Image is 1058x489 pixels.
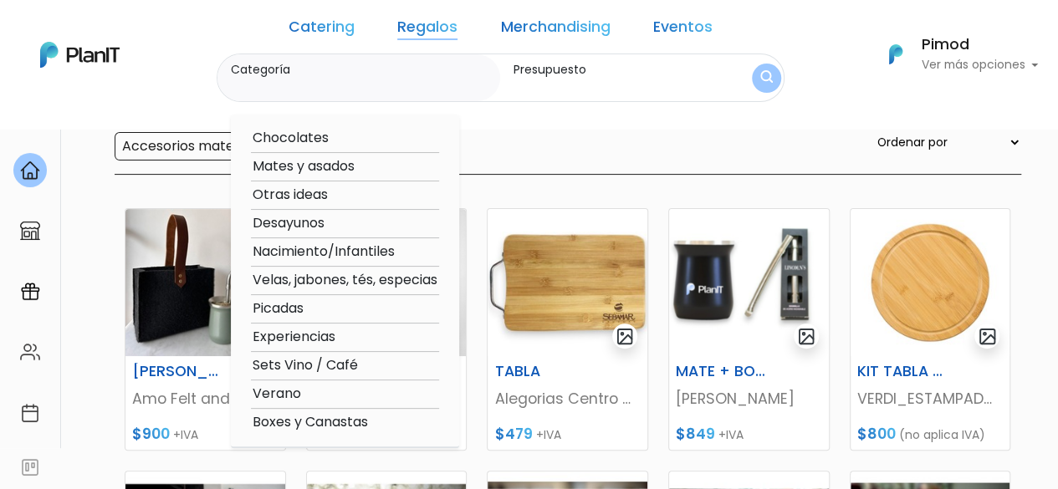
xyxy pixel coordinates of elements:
span: +IVA [718,426,744,443]
option: Sets Vino / Café [251,355,439,376]
p: [PERSON_NAME] [676,388,822,410]
a: gallery-light KIT TABLA + CUBIERTOS VERDI_ESTAMPADOS $800 (no aplica IVA) [850,208,1011,451]
span: +IVA [535,426,560,443]
option: Desayunos [251,213,439,234]
h6: TABLA [484,363,595,380]
img: thumb_Captura_de_pantalla_2025-03-14_094135.png [669,209,829,356]
img: gallery-light [797,327,816,346]
a: Regalos [397,20,457,40]
a: Eventos [653,20,713,40]
span: (no aplica IVA) [899,426,985,443]
span: $800 [857,424,896,444]
img: marketplace-4ceaa7011d94191e9ded77b95e3339b90024bf715f7c57f8cf31f2d8c509eaba.svg [20,221,40,241]
option: Velas, jabones, tés, especias [251,270,439,291]
img: gallery-light [978,327,997,346]
span: $900 [132,424,170,444]
img: search_button-432b6d5273f82d61273b3651a40e1bd1b912527efae98b1b7a1b2c0702e16a8d.svg [760,70,773,86]
h6: Pimod [921,38,1038,53]
a: gallery-light MATE + BOMBILLA [PERSON_NAME] $849 +IVA [668,208,830,451]
img: people-662611757002400ad9ed0e3c099ab2801c6687ba6c219adb57efc949bc21e19d.svg [20,342,40,362]
span: $479 [494,424,532,444]
a: Merchandising [500,20,610,40]
input: Accesorios mate [115,132,242,160]
img: thumb_image__copia___copia___copia___copia___copia___copia___copia___copia___copia_-Photoroom__22... [488,209,647,356]
a: Catering [289,20,355,40]
img: gallery-light [616,327,635,346]
label: Presupuesto [514,61,720,79]
option: Verano [251,384,439,405]
option: Picadas [251,298,439,319]
a: gallery-light [PERSON_NAME] Amo Felt and Leather $900 +IVA [125,208,286,451]
option: Mates y asados [251,156,439,177]
p: Alegorias Centro Creativo [494,388,641,410]
span: +IVA [173,426,198,443]
h6: KIT TABLA + CUBIERTOS [847,363,958,380]
option: Chocolates [251,128,439,149]
h6: [PERSON_NAME] [122,363,233,380]
option: Boxes y Canastas [251,412,439,433]
img: campaigns-02234683943229c281be62815700db0a1741e53638e28bf9629b52c665b00959.svg [20,282,40,302]
button: PlanIt Logo Pimod Ver más opciones [867,33,1038,76]
img: thumb_9D89606C-6833-49F3-AB9B-70BB40D551FA.jpeg [125,209,285,356]
span: $849 [676,424,715,444]
p: VERDI_ESTAMPADOS [857,388,1004,410]
a: gallery-light TABLA Alegorias Centro Creativo $479 +IVA [487,208,648,451]
p: Ver más opciones [921,59,1038,71]
option: Experiencias [251,327,439,348]
img: thumb_image__copia___copia___copia___copia___copia___copia___copia___copia___copia_-Photoroom__72... [851,209,1010,356]
img: feedback-78b5a0c8f98aac82b08bfc38622c3050aee476f2c9584af64705fc4e61158814.svg [20,457,40,477]
img: PlanIt Logo [40,42,120,68]
img: home-e721727adea9d79c4d83392d1f703f7f8bce08238fde08b1acbfd93340b81755.svg [20,160,40,181]
img: calendar-87d922413cdce8b2cf7b7f5f62616a5cf9e4887200fb71536465627b3292af00.svg [20,403,40,423]
img: PlanIt Logo [877,36,914,73]
div: ¿Necesitás ayuda? [86,16,241,48]
p: Amo Felt and Leather [132,388,279,410]
h6: MATE + BOMBILLA [666,363,776,380]
option: Nacimiento/Infantiles [251,242,439,262]
label: Categoría [231,61,493,79]
option: Otras ideas [251,185,439,206]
